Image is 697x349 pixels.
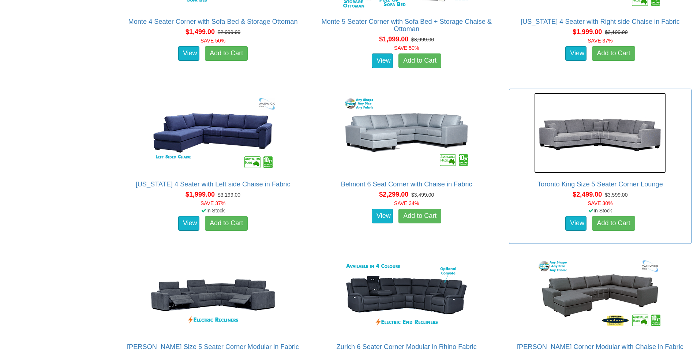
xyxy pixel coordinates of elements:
[136,181,291,188] a: [US_STATE] 4 Seater with Left side Chaise in Fabric
[592,216,635,231] a: Add to Cart
[588,200,612,206] font: SAVE 30%
[218,29,240,35] del: $2,999.00
[537,181,663,188] a: Toronto King Size 5 Seater Corner Lounge
[588,38,612,44] font: SAVE 37%
[398,53,441,68] a: Add to Cart
[534,93,666,173] img: Toronto King Size 5 Seater Corner Lounge
[147,93,279,173] img: Arizona 4 Seater with Left side Chaise in Fabric
[128,18,298,25] a: Monte 4 Seater Corner with Sofa Bed & Storage Ottoman
[147,255,279,336] img: Marlow King Size 5 Seater Corner Modular in Fabric
[341,181,472,188] a: Belmont 6 Seat Corner with Chaise in Fabric
[592,46,635,61] a: Add to Cart
[178,216,199,231] a: View
[565,216,587,231] a: View
[379,36,408,43] span: $1,999.00
[573,191,602,198] span: $2,499.00
[201,200,225,206] font: SAVE 37%
[201,38,225,44] font: SAVE 50%
[321,18,492,33] a: Monte 5 Seater Corner with Sofa Bed + Storage Chaise & Ottoman
[341,255,472,336] img: Zurich 6 Seater Corner Modular in Rhino Fabric
[521,18,680,25] a: [US_STATE] 4 Seater with Right side Chaise in Fabric
[411,192,434,198] del: $3,499.00
[565,46,587,61] a: View
[573,28,602,36] span: $1,999.00
[398,209,441,223] a: Add to Cart
[205,216,248,231] a: Add to Cart
[605,192,627,198] del: $3,599.00
[186,28,215,36] span: $1,499.00
[178,46,199,61] a: View
[372,209,393,223] a: View
[394,45,419,51] font: SAVE 50%
[394,200,419,206] font: SAVE 34%
[605,29,627,35] del: $3,199.00
[411,37,434,42] del: $3,999.00
[534,255,666,336] img: Morton Corner Modular with Chaise in Fabric
[507,207,693,214] div: In Stock
[372,53,393,68] a: View
[186,191,215,198] span: $1,999.00
[341,93,472,173] img: Belmont 6 Seat Corner with Chaise in Fabric
[379,191,408,198] span: $2,299.00
[205,46,248,61] a: Add to Cart
[120,207,306,214] div: In Stock
[218,192,240,198] del: $3,199.00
